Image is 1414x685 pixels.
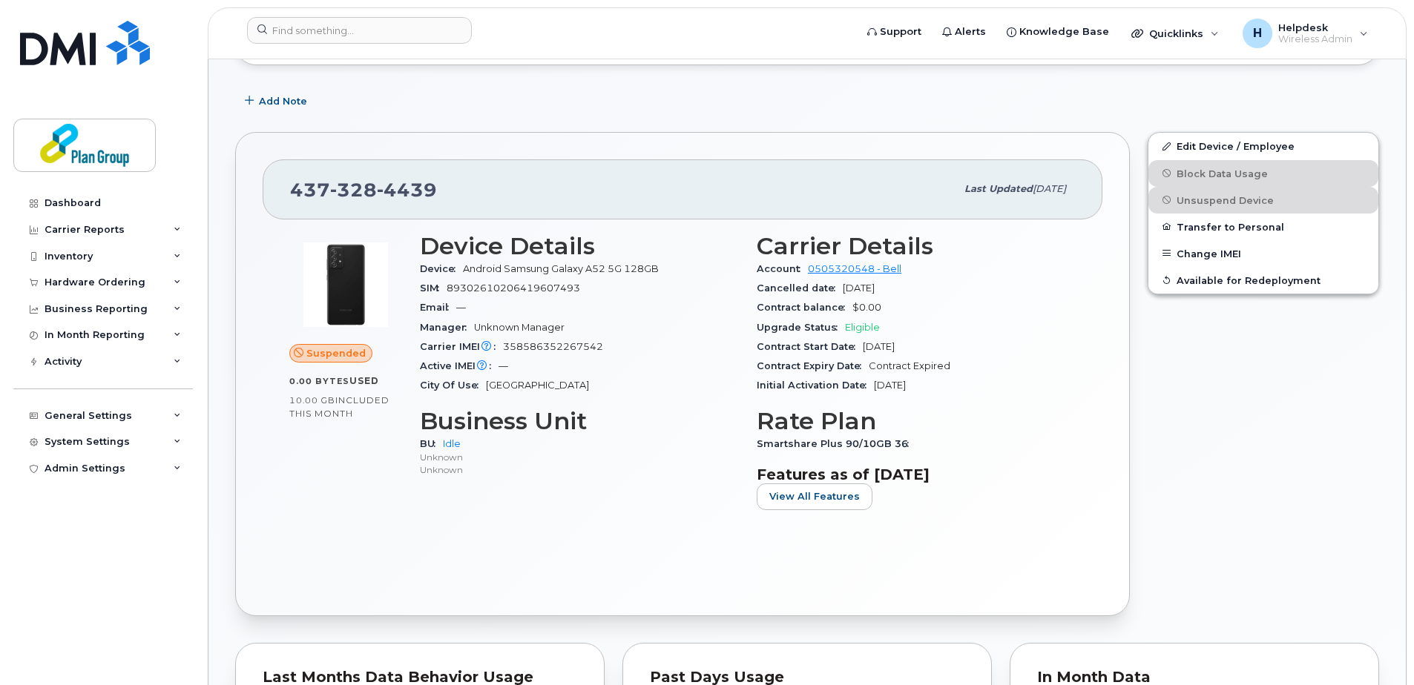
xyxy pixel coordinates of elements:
[874,380,906,391] span: [DATE]
[263,670,577,685] div: Last Months Data Behavior Usage
[650,670,964,685] div: Past Days Usage
[1019,24,1109,39] span: Knowledge Base
[330,179,377,201] span: 328
[863,341,895,352] span: [DATE]
[932,17,996,47] a: Alerts
[289,394,389,419] span: included this month
[420,408,739,434] h3: Business Unit
[757,408,1076,434] h3: Rate Plan
[1253,24,1262,42] span: H
[503,341,603,352] span: 358586352267542
[377,179,437,201] span: 4439
[474,322,565,333] span: Unknown Manager
[420,380,486,391] span: City Of Use
[1278,21,1352,33] span: Helpdesk
[420,463,739,476] p: Unknown
[1148,160,1378,187] button: Block Data Usage
[290,179,437,201] span: 437
[769,489,860,503] span: View All Features
[757,233,1076,259] h3: Carrier Details
[1148,267,1378,294] button: Available for Redeployment
[463,263,659,274] span: Android Samsung Galaxy A52 5G 128GB
[757,483,872,510] button: View All Features
[420,282,447,294] span: SIM
[349,375,379,386] span: used
[852,302,881,313] span: $0.00
[757,380,874,391] span: Initial Activation Date
[301,240,390,329] img: image20231002-3703462-2e78ka.jpeg
[1037,670,1352,685] div: In Month Data
[420,341,503,352] span: Carrier IMEI
[306,346,366,360] span: Suspended
[880,24,921,39] span: Support
[1148,133,1378,159] a: Edit Device / Employee
[757,302,852,313] span: Contract balance
[757,466,1076,483] h3: Features as of [DATE]
[757,438,916,449] span: Smartshare Plus 90/10GB 36
[757,322,845,333] span: Upgrade Status
[757,341,863,352] span: Contract Start Date
[443,438,461,449] a: Idle
[420,302,456,313] span: Email
[1148,240,1378,267] button: Change IMEI
[964,183,1033,194] span: Last updated
[247,17,472,44] input: Find something...
[1232,19,1378,48] div: Helpdesk
[420,233,739,259] h3: Device Details
[808,263,901,274] a: 0505320548 - Bell
[1149,27,1203,39] span: Quicklinks
[955,24,986,39] span: Alerts
[1148,214,1378,240] button: Transfer to Personal
[1177,194,1274,205] span: Unsuspend Device
[499,360,508,371] span: —
[845,322,880,333] span: Eligible
[1278,33,1352,45] span: Wireless Admin
[486,380,589,391] span: [GEOGRAPHIC_DATA]
[869,360,950,371] span: Contract Expired
[259,94,307,108] span: Add Note
[235,87,320,114] button: Add Note
[447,282,580,294] span: 89302610206419607493
[420,322,474,333] span: Manager
[1033,183,1066,194] span: [DATE]
[1177,274,1321,285] span: Available for Redeployment
[420,263,463,274] span: Device
[420,360,499,371] span: Active IMEI
[289,376,349,386] span: 0.00 Bytes
[1121,19,1229,48] div: Quicklinks
[757,263,808,274] span: Account
[420,438,443,449] span: BU
[996,17,1119,47] a: Knowledge Base
[289,395,335,406] span: 10.00 GB
[757,360,869,371] span: Contract Expiry Date
[843,282,875,294] span: [DATE]
[857,17,932,47] a: Support
[757,282,843,294] span: Cancelled date
[420,451,739,463] p: Unknown
[456,302,466,313] span: —
[1148,187,1378,214] button: Unsuspend Device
